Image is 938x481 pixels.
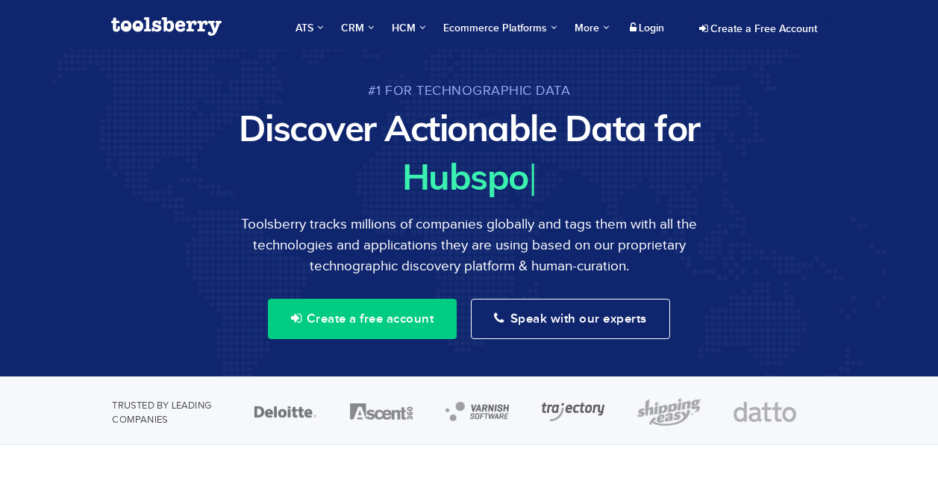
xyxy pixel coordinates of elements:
[436,7,564,49] a: Ecommerce Platforms
[471,299,670,339] button: Speak with our experts
[443,21,557,36] span: Ecommerce Platforms
[734,402,797,423] img: datto
[111,7,222,46] a: Toolsberry
[288,7,331,49] a: ATS
[392,21,425,36] span: HCM
[384,7,433,49] a: HCM
[111,17,222,36] img: Toolsberry
[112,376,216,426] p: TRUSTED BY LEADING COMPANIES
[528,154,537,199] span: |
[445,402,509,421] img: varnish
[575,22,609,34] span: More
[402,154,528,199] span: Hubspo
[637,398,701,426] img: shipping easy
[620,16,674,40] a: Login
[689,16,828,42] a: Create a Free Account
[111,214,828,276] p: Toolsberry tracks millions of companies globally and tags them with all the technologies and appl...
[350,403,413,420] img: ascent360
[111,105,828,150] h1: Discover Actionable Data for
[334,7,381,49] a: CRM
[296,21,323,36] span: ATS
[254,406,317,418] img: deloitte
[341,21,374,36] span: CRM
[111,83,828,98] span: #1 for Technographic Data
[542,403,605,422] img: trajectory
[268,299,457,339] button: Create a free account
[567,7,616,49] a: More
